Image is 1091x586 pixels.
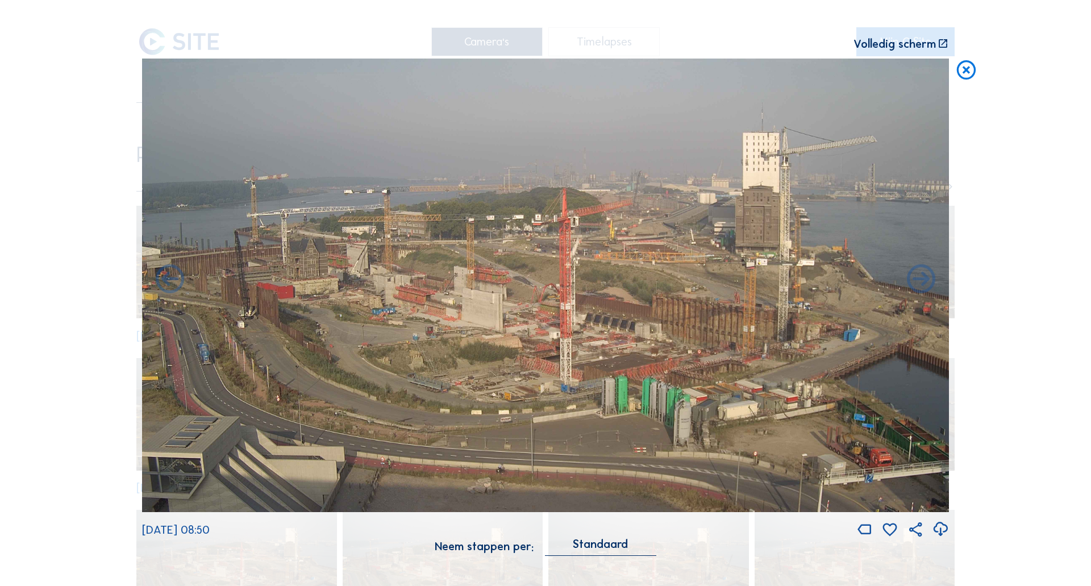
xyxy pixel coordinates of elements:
[853,38,936,49] div: Volledig scherm
[142,59,949,513] img: Image
[573,539,628,549] div: Standaard
[435,541,534,552] div: Neem stappen per:
[545,539,656,555] div: Standaard
[153,263,187,297] i: Forward
[142,523,210,537] span: [DATE] 08:50
[904,263,938,297] i: Back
